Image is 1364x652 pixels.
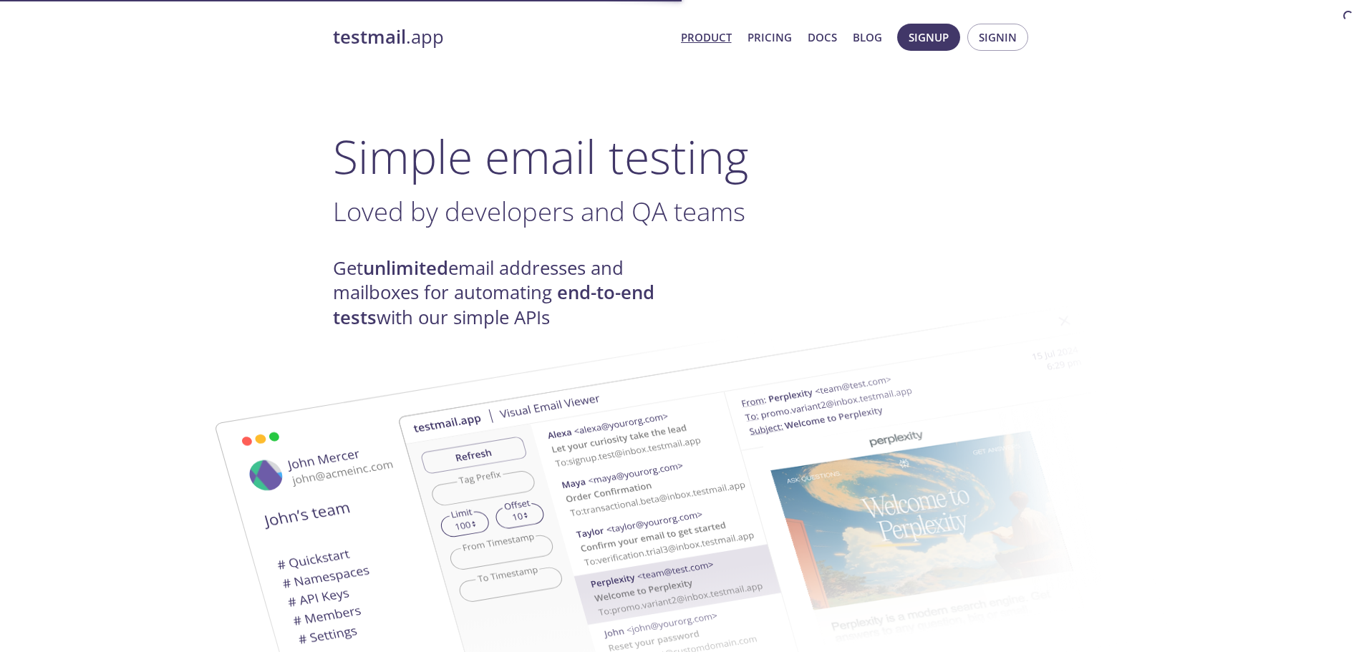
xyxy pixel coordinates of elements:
[681,28,732,47] a: Product
[333,256,682,330] h4: Get email addresses and mailboxes for automating with our simple APIs
[363,256,448,281] strong: unlimited
[333,25,669,49] a: testmail.app
[979,28,1017,47] span: Signin
[967,24,1028,51] button: Signin
[808,28,837,47] a: Docs
[333,280,654,329] strong: end-to-end tests
[333,24,406,49] strong: testmail
[333,129,1032,184] h1: Simple email testing
[897,24,960,51] button: Signup
[748,28,792,47] a: Pricing
[333,193,745,229] span: Loved by developers and QA teams
[853,28,882,47] a: Blog
[909,28,949,47] span: Signup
